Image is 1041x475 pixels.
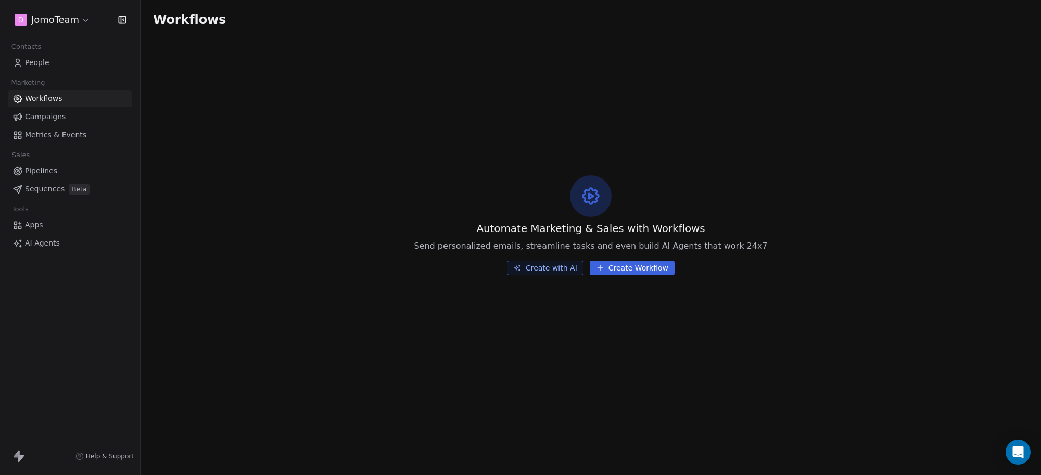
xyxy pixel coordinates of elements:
span: Marketing [7,75,49,91]
span: Workflows [153,12,226,27]
span: AI Agents [25,238,60,249]
a: Metrics & Events [8,126,132,144]
a: SequencesBeta [8,181,132,198]
span: Sales [7,147,34,163]
span: Automate Marketing & Sales with Workflows [476,221,705,236]
span: Send personalized emails, streamline tasks and even build AI Agents that work 24x7 [414,240,767,252]
button: Create with AI [507,261,583,275]
button: Create Workflow [590,261,675,275]
a: Apps [8,216,132,234]
a: AI Agents [8,235,132,252]
a: Campaigns [8,108,132,125]
a: Pipelines [8,162,132,179]
span: Apps [25,220,43,230]
span: JomoTeam [31,13,79,27]
span: Pipelines [25,165,57,176]
span: Sequences [25,184,65,195]
span: Metrics & Events [25,130,86,140]
span: Help & Support [86,452,134,460]
span: Workflows [25,93,62,104]
a: Workflows [8,90,132,107]
span: Contacts [7,39,46,55]
a: Help & Support [75,452,134,460]
span: Tools [7,201,33,217]
span: Campaigns [25,111,66,122]
button: DJomoTeam [12,11,92,29]
span: Beta [69,184,90,195]
span: D [18,15,24,25]
a: People [8,54,132,71]
div: Open Intercom Messenger [1006,440,1031,465]
span: People [25,57,49,68]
